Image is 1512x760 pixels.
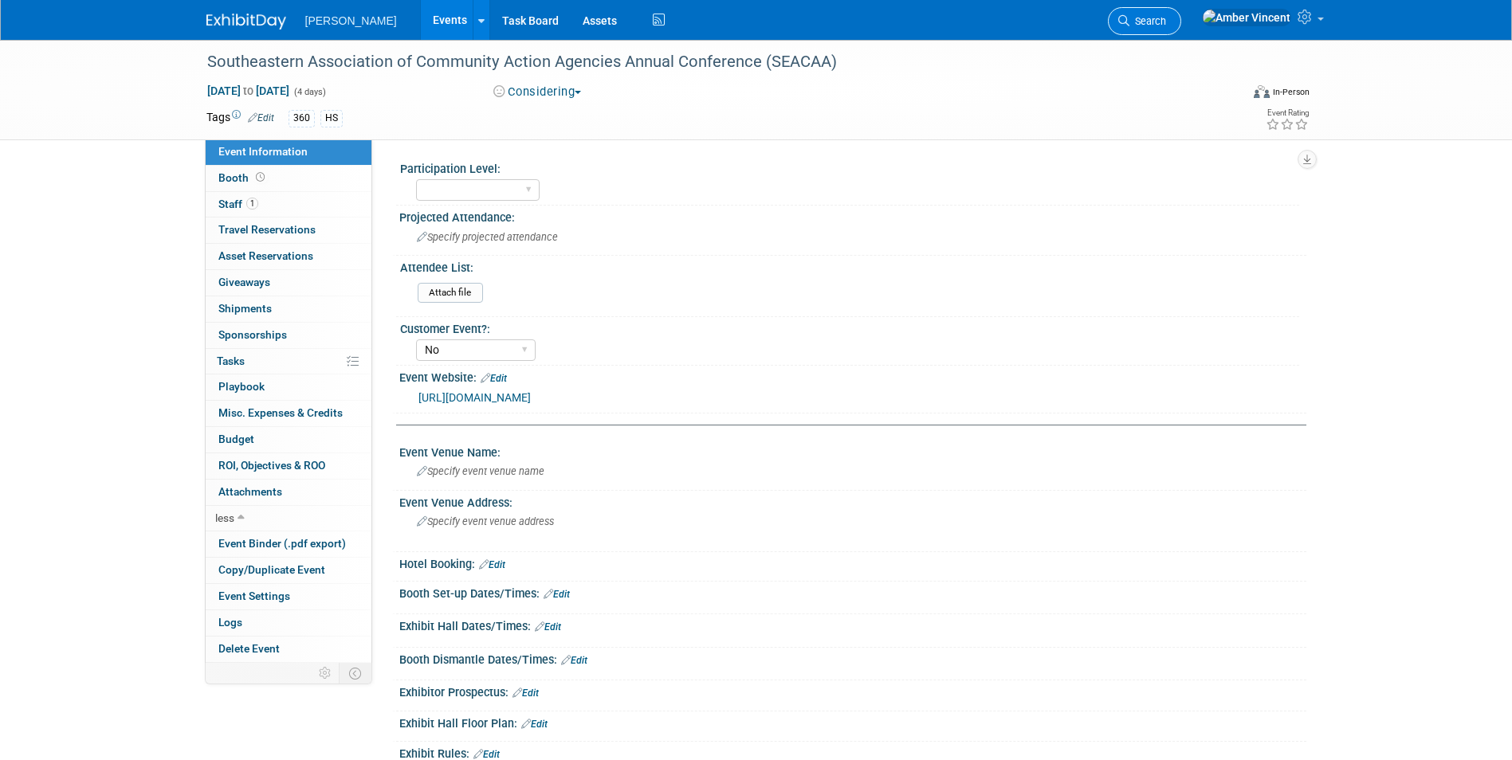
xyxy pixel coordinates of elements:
div: Event Website: [399,366,1306,386]
a: Copy/Duplicate Event [206,558,371,583]
span: Booth [218,171,268,184]
div: Booth Set-up Dates/Times: [399,582,1306,602]
td: Toggle Event Tabs [339,663,371,684]
div: In-Person [1272,86,1310,98]
a: Edit [473,749,500,760]
div: Hotel Booking: [399,552,1306,573]
span: Copy/Duplicate Event [218,563,325,576]
a: Edit [544,589,570,600]
div: Event Venue Address: [399,491,1306,511]
a: less [206,506,371,531]
div: Exhibitor Prospectus: [399,680,1306,701]
a: Edit [479,559,505,570]
span: less [215,511,234,524]
div: Exhibit Hall Dates/Times: [399,614,1306,635]
div: Projected Attendance: [399,206,1306,225]
span: Specify event venue name [417,465,544,477]
a: Misc. Expenses & Credits [206,401,371,426]
img: ExhibitDay [206,14,286,29]
span: Event Information [218,145,308,158]
span: [DATE] [DATE] [206,84,290,98]
span: to [241,84,256,97]
a: Edit [561,655,587,666]
a: Tasks [206,349,371,374]
a: Attachments [206,480,371,505]
div: 360 [289,110,315,127]
a: Delete Event [206,637,371,662]
span: ROI, Objectives & ROO [218,459,325,472]
div: Event Venue Name: [399,441,1306,460]
a: Event Binder (.pdf export) [206,531,371,557]
a: Edit [513,688,539,699]
div: Event Rating [1266,109,1309,117]
span: Attachments [218,485,282,498]
span: Event Settings [218,590,290,602]
a: Playbook [206,374,371,400]
span: Shipments [218,302,272,315]
span: Travel Reservations [218,223,316,236]
button: Considering [488,84,587,100]
a: Event Settings [206,584,371,609]
span: Giveaways [218,276,270,288]
div: Attendee List: [400,256,1299,276]
span: (4 days) [293,87,326,97]
a: Travel Reservations [206,217,371,243]
span: Search [1129,15,1166,27]
a: Edit [535,621,561,633]
img: Amber Vincent [1202,9,1291,26]
span: Budget [218,433,254,445]
span: Misc. Expenses & Credits [218,406,343,419]
a: [URL][DOMAIN_NAME] [418,391,531,404]
a: Event Information [206,139,371,165]
img: Format-Inperson.png [1254,85,1270,98]
span: Tasks [217,355,245,367]
div: Customer Event?: [400,317,1299,337]
div: Participation Level: [400,157,1299,177]
a: Edit [481,373,507,384]
div: Southeastern Association of Community Action Agencies Annual Conference (SEACAA) [202,48,1216,76]
td: Personalize Event Tab Strip [312,663,340,684]
a: Staff1 [206,192,371,217]
a: Sponsorships [206,323,371,348]
span: Event Binder (.pdf export) [218,537,346,550]
span: Specify projected attendance [417,231,558,243]
div: Event Format [1146,83,1310,107]
div: Booth Dismantle Dates/Times: [399,648,1306,668]
span: Logs [218,616,242,629]
span: Booth not reserved yet [253,171,268,183]
a: Edit [248,112,274,123]
a: ROI, Objectives & ROO [206,453,371,479]
span: Playbook [218,380,265,393]
a: Search [1108,7,1181,35]
a: Shipments [206,296,371,322]
a: Logs [206,610,371,636]
div: Exhibit Hall Floor Plan: [399,711,1306,732]
span: 1 [246,198,258,210]
span: Delete Event [218,642,280,655]
span: Staff [218,198,258,210]
div: HS [320,110,343,127]
span: Sponsorships [218,328,287,341]
a: Asset Reservations [206,244,371,269]
span: Asset Reservations [218,249,313,262]
span: Specify event venue address [417,515,554,527]
a: Booth [206,166,371,191]
span: [PERSON_NAME] [305,14,397,27]
a: Giveaways [206,270,371,296]
a: Edit [521,719,548,730]
td: Tags [206,109,274,127]
a: Budget [206,427,371,452]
